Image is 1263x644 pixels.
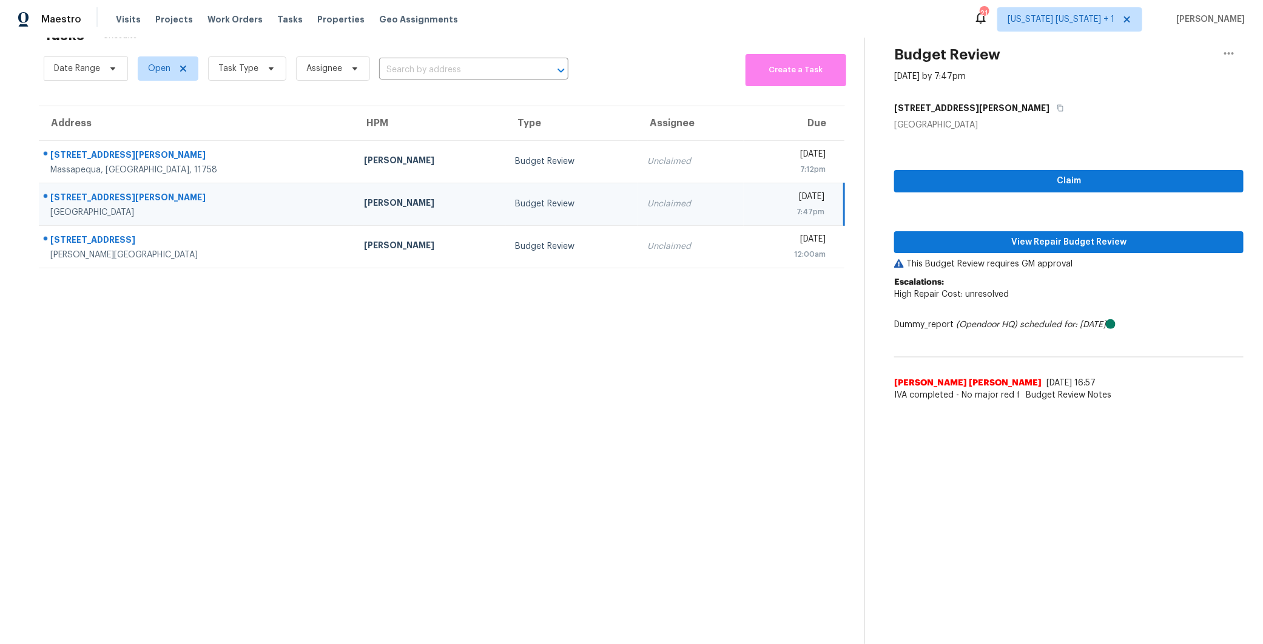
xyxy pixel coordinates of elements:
[894,290,1009,299] span: High Repair Cost: unresolved
[218,63,258,75] span: Task Type
[894,49,1000,61] h2: Budget Review
[980,7,988,19] div: 21
[894,258,1244,270] p: This Budget Review requires GM approval
[515,198,628,210] div: Budget Review
[752,63,841,77] span: Create a Task
[753,163,826,175] div: 7:12pm
[894,70,966,83] div: [DATE] by 7:47pm
[505,106,638,140] th: Type
[647,240,734,253] div: Unclaimed
[647,155,734,168] div: Unclaimed
[50,191,345,206] div: [STREET_ADDRESS][PERSON_NAME]
[753,233,826,248] div: [DATE]
[364,197,495,212] div: [PERSON_NAME]
[515,155,628,168] div: Budget Review
[116,13,141,25] span: Visits
[1020,320,1106,329] i: scheduled for: [DATE]
[207,13,263,25] span: Work Orders
[956,320,1017,329] i: (Opendoor HQ)
[904,235,1234,250] span: View Repair Budget Review
[904,174,1234,189] span: Claim
[894,377,1042,389] span: [PERSON_NAME] [PERSON_NAME]
[894,119,1244,131] div: [GEOGRAPHIC_DATA]
[894,102,1049,114] h5: [STREET_ADDRESS][PERSON_NAME]
[1049,97,1066,119] button: Copy Address
[1171,13,1245,25] span: [PERSON_NAME]
[553,62,570,79] button: Open
[364,154,495,169] div: [PERSON_NAME]
[753,206,825,218] div: 7:47pm
[364,239,495,254] div: [PERSON_NAME]
[894,319,1244,331] div: Dummy_report
[277,15,303,24] span: Tasks
[1008,13,1114,25] span: [US_STATE] [US_STATE] + 1
[647,198,734,210] div: Unclaimed
[894,278,944,286] b: Escalations:
[148,63,170,75] span: Open
[317,13,365,25] span: Properties
[753,191,825,206] div: [DATE]
[1046,379,1096,387] span: [DATE] 16:57
[379,13,458,25] span: Geo Assignments
[379,61,534,80] input: Search by address
[306,63,342,75] span: Assignee
[354,106,505,140] th: HPM
[753,148,826,163] div: [DATE]
[753,248,826,260] div: 12:00am
[39,106,354,140] th: Address
[894,170,1244,192] button: Claim
[50,149,345,164] div: [STREET_ADDRESS][PERSON_NAME]
[1019,389,1119,401] span: Budget Review Notes
[744,106,844,140] th: Due
[50,234,345,249] div: [STREET_ADDRESS]
[515,240,628,253] div: Budget Review
[44,29,84,41] h2: Tasks
[50,164,345,176] div: Massapequa, [GEOGRAPHIC_DATA], 11758
[41,13,81,25] span: Maestro
[638,106,744,140] th: Assignee
[50,249,345,261] div: [PERSON_NAME][GEOGRAPHIC_DATA]
[54,63,100,75] span: Date Range
[894,389,1244,401] span: IVA completed - No major red flags found.
[155,13,193,25] span: Projects
[50,206,345,219] div: [GEOGRAPHIC_DATA]
[894,231,1244,254] button: View Repair Budget Review
[746,54,847,86] button: Create a Task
